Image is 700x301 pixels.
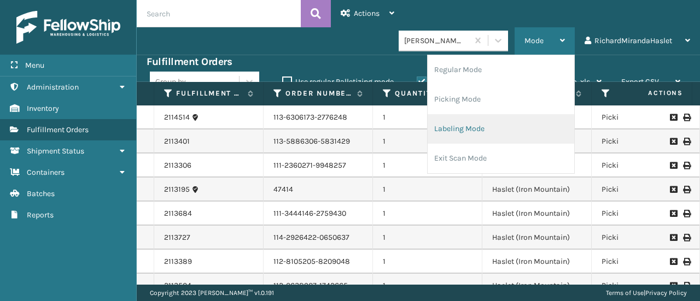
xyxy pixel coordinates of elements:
[373,250,482,274] td: 1
[606,285,687,301] div: |
[373,274,482,298] td: 1
[683,162,690,169] i: Print Label
[683,210,690,217] i: Print Label
[164,136,190,147] a: 2113401
[404,35,469,46] div: [PERSON_NAME] Brands
[482,226,592,250] td: Haslet (Iron Mountain)
[264,226,373,250] td: 114-2926422-0650637
[428,144,574,173] li: Exit Scan Mode
[683,114,690,121] i: Print Label
[264,274,373,298] td: 112-0638907-1742665
[264,178,373,202] td: 47414
[428,114,574,144] li: Labeling Mode
[25,61,44,70] span: Menu
[373,178,482,202] td: 1
[27,189,55,198] span: Batches
[670,186,676,193] i: Request to Be Cancelled
[27,125,89,134] span: Fulfillment Orders
[147,55,232,68] h3: Fulfillment Orders
[670,114,676,121] i: Request to Be Cancelled
[524,36,544,45] span: Mode
[670,258,676,265] i: Request to Be Cancelled
[585,27,690,55] div: RichardMirandaHaslet
[683,234,690,241] i: Print Label
[354,9,380,18] span: Actions
[670,234,676,241] i: Request to Be Cancelled
[373,202,482,226] td: 1
[417,77,523,86] label: Orders to be shipped [DATE]
[164,232,190,243] a: 2113727
[373,154,482,178] td: 1
[373,129,482,154] td: 1
[164,256,192,267] a: 2113389
[164,160,191,171] a: 2113306
[176,88,242,98] label: Fulfillment Order Id
[373,105,482,129] td: 1
[150,285,274,301] p: Copyright 2023 [PERSON_NAME]™ v 1.0.191
[16,11,120,44] img: logo
[614,84,690,102] span: Actions
[482,250,592,274] td: Haslet (Iron Mountain)
[670,138,676,145] i: Request to Be Cancelled
[606,289,644,297] a: Terms of Use
[264,202,373,226] td: 111-3444146-2759430
[482,274,592,298] td: Haslet (Iron Mountain)
[164,208,192,219] a: 2113684
[645,289,687,297] a: Privacy Policy
[27,146,84,156] span: Shipment Status
[373,226,482,250] td: 1
[164,280,191,291] a: 2113504
[395,88,461,98] label: Quantity
[670,282,676,290] i: Request to Be Cancelled
[27,210,54,220] span: Reports
[282,77,394,86] label: Use regular Palletizing mode
[155,76,186,87] div: Group by
[670,210,676,217] i: Request to Be Cancelled
[27,168,65,177] span: Containers
[621,77,659,86] span: Export CSV
[683,138,690,145] i: Print Label
[482,178,592,202] td: Haslet (Iron Mountain)
[482,202,592,226] td: Haslet (Iron Mountain)
[428,55,574,85] li: Regular Mode
[670,162,676,169] i: Request to Be Cancelled
[27,82,79,92] span: Administration
[264,105,373,129] td: 113-6306173-2776248
[428,85,574,114] li: Picking Mode
[164,112,190,123] a: 2114514
[683,258,690,265] i: Print Label
[683,282,690,290] i: Print Label
[285,88,352,98] label: Order Number
[264,129,373,154] td: 113-5886306-5831429
[264,154,373,178] td: 111-2360271-9948257
[164,184,190,195] a: 2113195
[683,186,690,193] i: Print Label
[264,250,373,274] td: 112-8105205-8209048
[27,104,59,113] span: Inventory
